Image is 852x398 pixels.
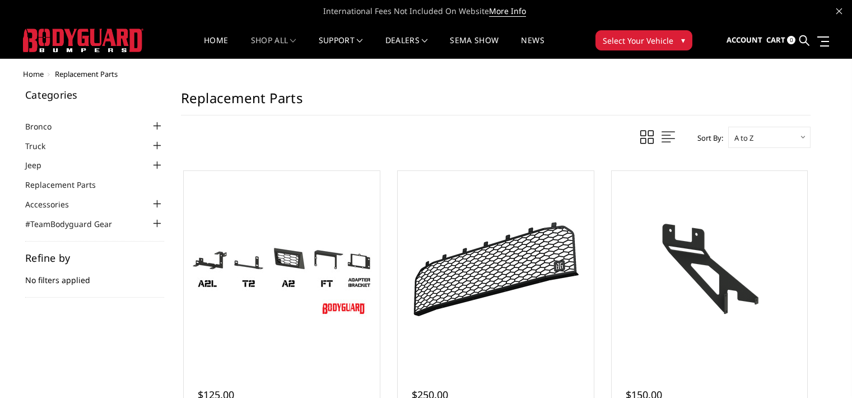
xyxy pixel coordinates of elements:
a: shop all [251,36,296,58]
span: ▾ [681,34,685,46]
a: Accessories [25,198,83,210]
a: More Info [489,6,526,17]
a: Adaptive Cruise Control Bracket [187,174,377,364]
a: Account [727,25,762,55]
label: Sort By: [691,129,723,146]
span: Cart [766,35,785,45]
a: News [521,36,544,58]
a: SEMA Show [450,36,499,58]
span: Replacement Parts [55,69,118,79]
div: No filters applied [25,253,164,298]
a: Bronco [25,121,66,132]
span: Account [727,35,762,45]
a: Truck [25,140,59,152]
a: Support [319,36,363,58]
a: Cart 0 [766,25,795,55]
a: Replacement Parts [25,179,110,191]
a: Bolt-On Mesh Grill Insert [401,174,591,364]
img: Adaptive Cruise Control Bracket [192,219,371,320]
a: Bronco ACC Bracket 80469 [614,174,805,364]
a: Jeep [25,159,55,171]
a: #TeamBodyguard Gear [25,218,126,230]
img: BODYGUARD BUMPERS [23,29,143,52]
a: Dealers [385,36,428,58]
button: Select Your Vehicle [595,30,692,50]
a: Home [23,69,44,79]
img: Bronco ACC Bracket 80469 [620,219,799,320]
span: 0 [787,36,795,44]
h1: Replacement Parts [181,90,811,115]
a: Home [204,36,228,58]
img: Bolt-On Mesh Grill Insert [406,217,585,321]
h5: Refine by [25,253,164,263]
span: Select Your Vehicle [603,35,673,47]
h5: Categories [25,90,164,100]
